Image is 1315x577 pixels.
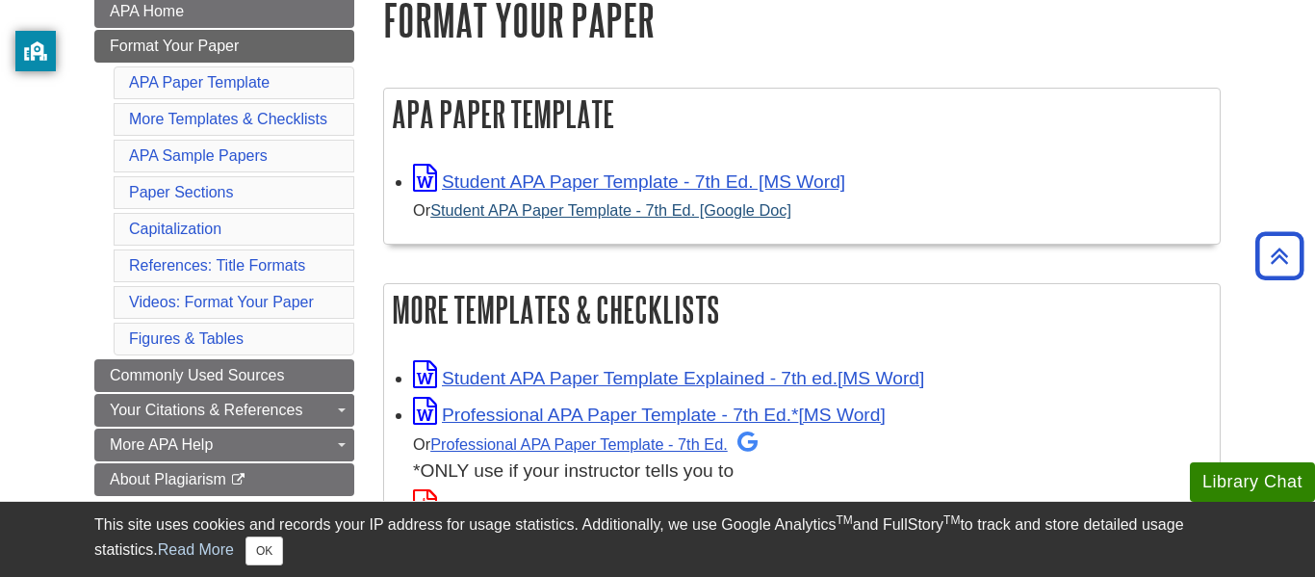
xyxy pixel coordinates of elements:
[413,368,924,388] a: Link opens in new window
[413,405,886,425] a: Link opens in new window
[110,471,226,487] span: About Plagiarism
[110,367,284,383] span: Commonly Used Sources
[158,541,234,558] a: Read More
[1190,462,1315,502] button: Library Chat
[110,38,239,54] span: Format Your Paper
[94,429,354,461] a: More APA Help
[110,436,213,453] span: More APA Help
[129,147,268,164] a: APA Sample Papers
[94,359,354,392] a: Commonly Used Sources
[94,463,354,496] a: About Plagiarism
[430,435,758,453] a: Professional APA Paper Template - 7th Ed.
[384,284,1220,335] h2: More Templates & Checklists
[15,31,56,71] button: privacy banner
[129,221,221,237] a: Capitalization
[413,201,791,219] small: Or
[94,513,1221,565] div: This site uses cookies and records your IP address for usage statistics. Additionally, we use Goo...
[430,201,791,219] a: Student APA Paper Template - 7th Ed. [Google Doc]
[413,171,845,192] a: Link opens in new window
[943,513,960,527] sup: TM
[413,435,758,453] small: Or
[1249,243,1310,269] a: Back to Top
[129,111,327,127] a: More Templates & Checklists
[129,330,244,347] a: Figures & Tables
[836,513,852,527] sup: TM
[129,294,314,310] a: Videos: Format Your Paper
[94,30,354,63] a: Format Your Paper
[413,497,874,517] a: Link opens in new window
[110,3,184,19] span: APA Home
[94,394,354,427] a: Your Citations & References
[230,474,246,486] i: This link opens in a new window
[245,537,283,565] button: Close
[129,184,234,200] a: Paper Sections
[384,89,1220,140] h2: APA Paper Template
[413,430,1210,486] div: *ONLY use if your instructor tells you to
[129,257,305,274] a: References: Title Formats
[129,74,270,91] a: APA Paper Template
[110,402,302,418] span: Your Citations & References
